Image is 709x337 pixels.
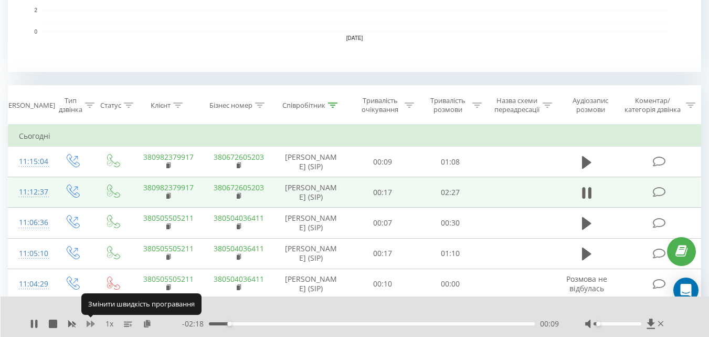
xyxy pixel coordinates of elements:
a: 380672605203 [214,152,264,162]
td: 00:07 [349,208,417,238]
td: 00:10 [349,269,417,299]
div: Accessibility label [227,322,231,326]
div: Open Intercom Messenger [673,278,699,303]
div: Змінити швидкість програвання [81,293,202,314]
div: Статус [100,101,121,110]
div: Клієнт [151,101,171,110]
a: 380505505211 [143,243,194,253]
div: Тривалість розмови [426,96,470,114]
td: 00:17 [349,177,417,208]
div: Назва схеми переадресації [494,96,540,114]
td: 02:27 [417,177,484,208]
td: 00:17 [349,238,417,269]
text: [DATE] [346,35,363,41]
text: 0 [34,29,37,35]
td: [PERSON_NAME] (SIP) [273,177,349,208]
td: [PERSON_NAME] (SIP) [273,147,349,177]
a: 380504036411 [214,213,264,223]
a: 380505505211 [143,274,194,284]
a: 380504036411 [214,274,264,284]
div: [PERSON_NAME] [2,101,55,110]
td: [PERSON_NAME] (SIP) [273,208,349,238]
span: - 02:18 [182,319,209,329]
div: 11:12:37 [19,182,41,202]
td: 01:08 [417,147,484,177]
div: Співробітник [282,101,325,110]
a: 380982379917 [143,152,194,162]
td: 00:00 [417,269,484,299]
div: Коментар/категорія дзвінка [622,96,683,114]
span: Розмова не відбулась [566,274,607,293]
span: 00:09 [540,319,559,329]
div: Аудіозапис розмови [564,96,617,114]
a: 380982379917 [143,182,194,192]
td: 01:10 [417,238,484,269]
text: 2 [34,7,37,13]
td: 00:30 [417,208,484,238]
div: 11:05:10 [19,243,41,264]
div: Accessibility label [596,322,600,326]
a: 380505505211 [143,213,194,223]
td: [PERSON_NAME] (SIP) [273,269,349,299]
div: 11:06:36 [19,212,41,233]
a: 380504036411 [214,243,264,253]
a: 380672605203 [214,182,264,192]
div: Тривалість очікування [358,96,402,114]
span: 1 x [105,319,113,329]
div: 11:15:04 [19,151,41,172]
div: 11:04:29 [19,274,41,294]
td: 00:09 [349,147,417,177]
div: Бізнес номер [209,101,252,110]
td: Сьогодні [8,126,701,147]
td: [PERSON_NAME] (SIP) [273,238,349,269]
div: Тип дзвінка [59,96,82,114]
